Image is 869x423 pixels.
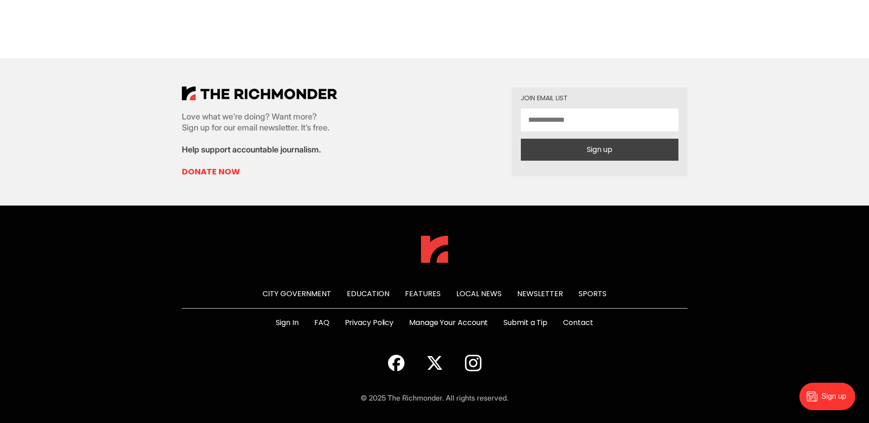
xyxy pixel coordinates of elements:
[521,139,678,161] button: Sign up
[276,317,298,328] a: Sign In
[405,288,441,299] a: Features
[521,95,678,101] div: Join email list
[182,166,337,177] a: Donate Now
[347,288,389,299] a: Education
[182,144,337,155] p: Help support accountable journalism.
[517,288,563,299] a: Newsletter
[456,288,502,299] a: Local News
[314,317,329,328] a: FAQ
[503,317,547,328] a: Submit a Tip
[563,317,593,328] a: Contact
[409,317,488,328] a: Manage Your Account
[345,317,394,328] a: Privacy Policy
[421,236,448,263] img: The Richmonder
[262,288,331,299] a: City Government
[182,87,337,100] img: The Richmonder Logo
[361,392,508,403] div: © 2025 The Richmonder. All rights reserved.
[579,288,607,299] a: Sports
[792,378,869,423] iframe: portal-trigger
[182,111,337,133] p: Love what we’re doing? Want more? Sign up for our email newsletter. It’s free.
